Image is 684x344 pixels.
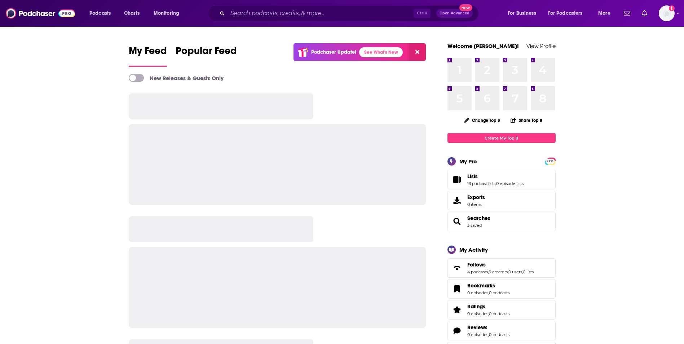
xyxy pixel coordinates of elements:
[503,8,545,19] button: open menu
[669,5,675,11] svg: Add a profile image
[548,8,583,18] span: For Podcasters
[489,311,509,316] a: 0 podcasts
[89,8,111,18] span: Podcasts
[510,113,543,127] button: Share Top 8
[467,282,509,289] a: Bookmarks
[598,8,610,18] span: More
[467,269,488,274] a: 4 podcasts
[176,45,237,67] a: Popular Feed
[447,43,519,49] a: Welcome [PERSON_NAME]!
[129,45,167,67] a: My Feed
[447,133,556,143] a: Create My Top 8
[467,223,482,228] a: 3 saved
[639,7,650,19] a: Show notifications dropdown
[467,282,495,289] span: Bookmarks
[450,175,464,185] a: Lists
[129,74,224,82] a: New Releases & Guests Only
[447,191,556,210] a: Exports
[467,290,488,295] a: 0 episodes
[467,202,485,207] span: 0 items
[546,158,555,164] a: PRO
[459,4,472,11] span: New
[488,290,489,295] span: ,
[176,45,237,61] span: Popular Feed
[149,8,189,19] button: open menu
[450,284,464,294] a: Bookmarks
[546,159,555,164] span: PRO
[467,324,487,331] span: Reviews
[488,332,489,337] span: ,
[447,300,556,319] span: Ratings
[215,5,486,22] div: Search podcasts, credits, & more...
[488,311,489,316] span: ,
[414,9,431,18] span: Ctrl K
[543,8,593,19] button: open menu
[447,279,556,299] span: Bookmarks
[489,290,509,295] a: 0 podcasts
[459,158,477,165] div: My Pro
[467,303,485,310] span: Ratings
[467,215,490,221] a: Searches
[467,311,488,316] a: 0 episodes
[119,8,144,19] a: Charts
[450,305,464,315] a: Ratings
[154,8,179,18] span: Monitoring
[228,8,414,19] input: Search podcasts, credits, & more...
[522,269,523,274] span: ,
[467,194,485,200] span: Exports
[508,269,522,274] a: 0 users
[467,261,534,268] a: Follows
[495,181,496,186] span: ,
[659,5,675,21] span: Logged in as smacnaughton
[526,43,556,49] a: View Profile
[459,246,488,253] div: My Activity
[450,195,464,206] span: Exports
[659,5,675,21] button: Show profile menu
[488,269,489,274] span: ,
[467,173,478,180] span: Lists
[450,326,464,336] a: Reviews
[450,216,464,226] a: Searches
[84,8,120,19] button: open menu
[447,212,556,231] span: Searches
[496,181,524,186] a: 0 episode lists
[460,116,505,125] button: Change Top 8
[447,170,556,189] span: Lists
[659,5,675,21] img: User Profile
[467,173,524,180] a: Lists
[523,269,534,274] a: 0 lists
[129,45,167,61] span: My Feed
[467,332,488,337] a: 0 episodes
[436,9,473,18] button: Open AdvancedNew
[311,49,356,55] p: Podchaser Update!
[489,332,509,337] a: 0 podcasts
[447,258,556,278] span: Follows
[359,47,403,57] a: See What's New
[467,303,509,310] a: Ratings
[489,269,508,274] a: 6 creators
[593,8,619,19] button: open menu
[440,12,469,15] span: Open Advanced
[621,7,633,19] a: Show notifications dropdown
[467,324,509,331] a: Reviews
[467,261,486,268] span: Follows
[467,181,495,186] a: 13 podcast lists
[450,263,464,273] a: Follows
[6,6,75,20] img: Podchaser - Follow, Share and Rate Podcasts
[447,321,556,340] span: Reviews
[508,8,536,18] span: For Business
[124,8,140,18] span: Charts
